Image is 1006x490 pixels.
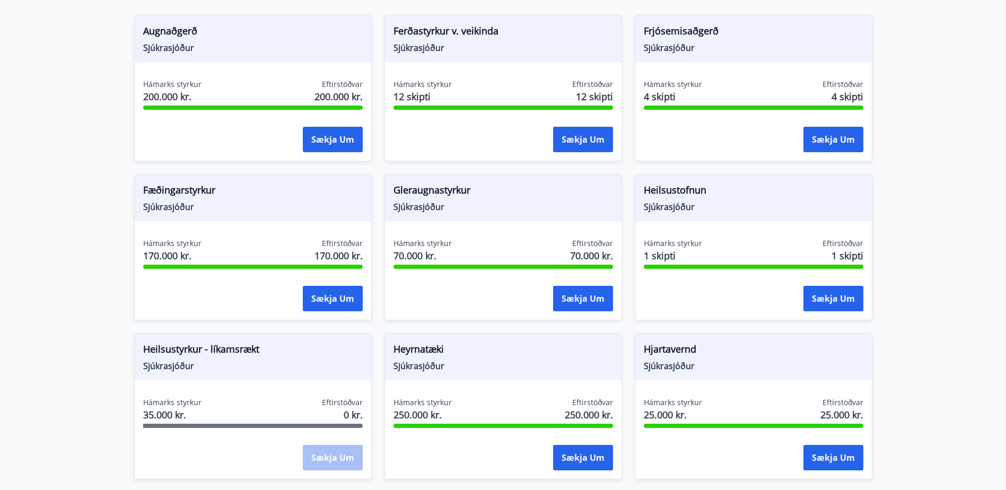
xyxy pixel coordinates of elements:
[393,342,613,360] span: Heyrnatæki
[322,79,363,90] span: Eftirstöðvar
[393,42,613,54] span: Sjúkrasjóður
[644,397,702,408] span: Hámarks styrkur
[572,397,613,408] span: Eftirstöðvar
[143,249,202,262] span: 170.000 kr.
[393,397,452,408] span: Hámarks styrkur
[393,79,452,90] span: Hámarks styrkur
[143,360,363,372] span: Sjúkrasjóður
[393,249,452,262] span: 70.000 kr.
[143,397,202,408] span: Hámarks styrkur
[303,286,363,311] button: Sækja um
[143,79,202,90] span: Hámarks styrkur
[823,397,863,408] span: Eftirstöðvar
[803,127,863,152] button: Sækja um
[393,238,452,249] span: Hámarks styrkur
[143,201,363,213] span: Sjúkrasjóður
[143,90,202,103] span: 200.000 kr.
[565,408,613,422] span: 250.000 kr.
[832,90,863,103] span: 4 skipti
[143,408,202,422] span: 35.000 kr.
[303,127,363,152] button: Sækja um
[553,286,613,311] button: Sækja um
[393,183,613,201] span: Gleraugnastyrkur
[644,79,702,90] span: Hámarks styrkur
[823,238,863,249] span: Eftirstöðvar
[314,249,363,262] span: 170.000 kr.
[644,408,702,422] span: 25.000 kr.
[644,42,863,54] span: Sjúkrasjóður
[322,397,363,408] span: Eftirstöðvar
[644,238,702,249] span: Hámarks styrkur
[572,79,613,90] span: Eftirstöðvar
[644,24,863,42] span: Frjósemisaðgerð
[644,90,702,103] span: 4 skipti
[393,360,613,372] span: Sjúkrasjóður
[143,183,363,201] span: Fæðingarstyrkur
[393,24,613,42] span: Ferðastyrkur v. veikinda
[803,286,863,311] button: Sækja um
[393,408,452,422] span: 250.000 kr.
[644,183,863,201] span: Heilsustofnun
[344,408,363,422] span: 0 kr.
[143,342,363,360] span: Heilsustyrkur - líkamsrækt
[572,238,613,249] span: Eftirstöðvar
[143,238,202,249] span: Hámarks styrkur
[644,360,863,372] span: Sjúkrasjóður
[314,90,363,103] span: 200.000 kr.
[143,24,363,42] span: Augnaðgerð
[570,249,613,262] span: 70.000 kr.
[644,249,702,262] span: 1 skipti
[143,42,363,54] span: Sjúkrasjóður
[803,445,863,470] button: Sækja um
[322,238,363,249] span: Eftirstöðvar
[644,201,863,213] span: Sjúkrasjóður
[553,445,613,470] button: Sækja um
[832,249,863,262] span: 1 skipti
[820,408,863,422] span: 25.000 kr.
[393,201,613,213] span: Sjúkrasjóður
[644,342,863,360] span: Hjartavernd
[576,90,613,103] span: 12 skipti
[553,127,613,152] button: Sækja um
[393,90,452,103] span: 12 skipti
[823,79,863,90] span: Eftirstöðvar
